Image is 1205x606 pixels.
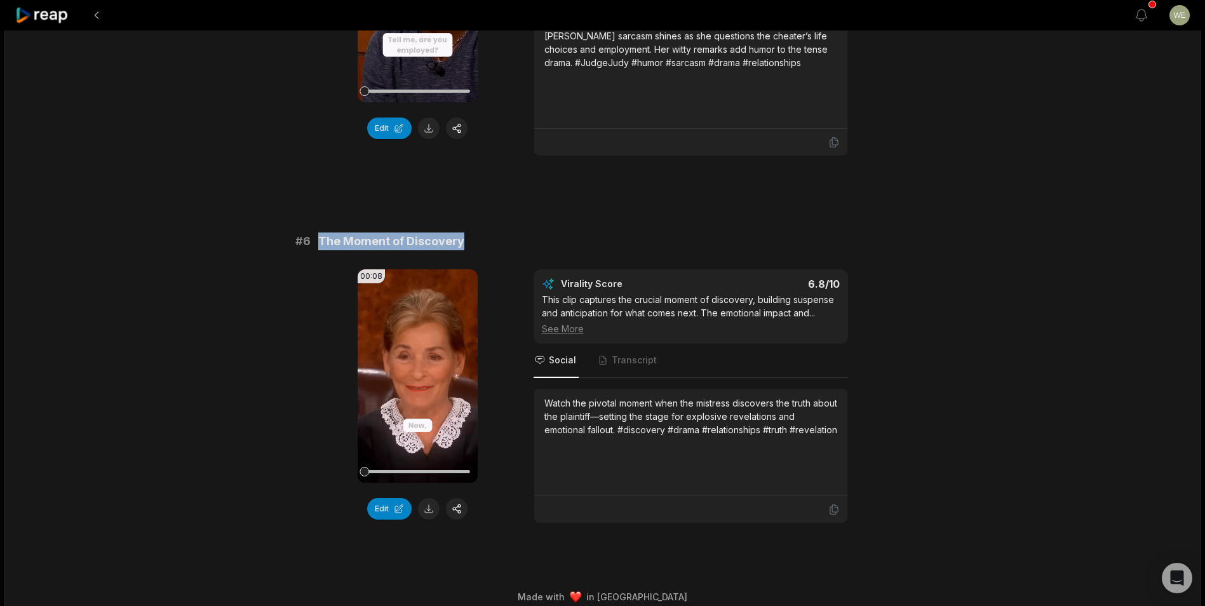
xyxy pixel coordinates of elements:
div: Made with in [GEOGRAPHIC_DATA] [16,590,1189,603]
div: [PERSON_NAME] sarcasm shines as she questions the cheater’s life choices and employment. Her witt... [544,29,837,69]
button: Edit [367,118,412,139]
div: See More [542,322,840,335]
div: Watch the pivotal moment when the mistress discovers the truth about the plaintiff—setting the st... [544,396,837,436]
div: 6.8 /10 [703,278,840,290]
button: Edit [367,498,412,520]
nav: Tabs [534,344,848,378]
video: Your browser does not support mp4 format. [358,269,478,483]
span: The Moment of Discovery [318,232,464,250]
div: Virality Score [561,278,697,290]
span: Transcript [612,354,657,367]
div: Open Intercom Messenger [1162,563,1192,593]
div: This clip captures the crucial moment of discovery, building suspense and anticipation for what c... [542,293,840,335]
span: Social [549,354,576,367]
span: # 6 [295,232,311,250]
img: heart emoji [570,591,581,603]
